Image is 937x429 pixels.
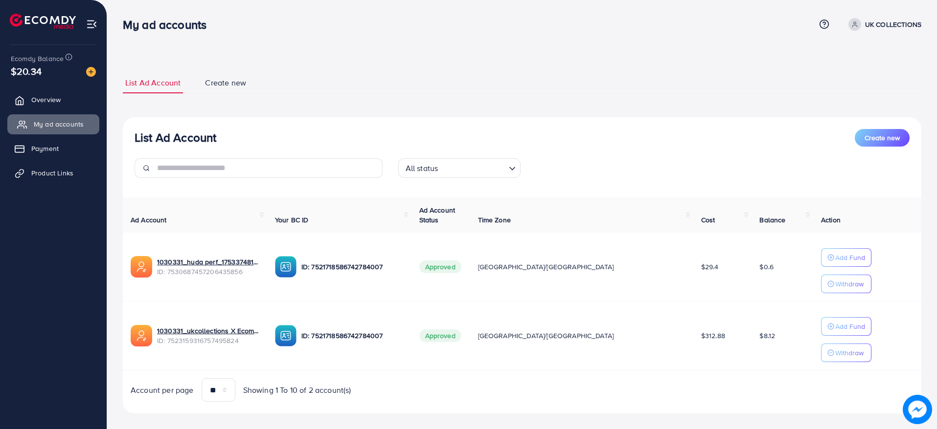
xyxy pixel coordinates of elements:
span: ID: 7530687457206435856 [157,267,259,277]
div: <span class='underline'>1030331_huda perf_1753374816258</span></br>7530687457206435856 [157,257,259,277]
img: ic-ba-acc.ded83a64.svg [275,256,297,278]
a: UK COLLECTIONS [845,18,921,31]
span: Ecomdy Balance [11,54,64,64]
p: Add Fund [835,321,865,332]
a: Product Links [7,163,99,183]
button: Withdraw [821,343,871,362]
p: UK COLLECTIONS [865,19,921,30]
img: ic-ba-acc.ded83a64.svg [275,325,297,346]
p: ID: 7521718586742784007 [301,261,404,273]
p: Add Fund [835,252,865,263]
span: Approved [419,260,461,273]
img: ic-ads-acc.e4c84228.svg [131,256,152,278]
button: Add Fund [821,317,871,336]
img: image [86,67,96,77]
span: Create new [205,77,246,88]
span: Approved [419,329,461,342]
span: Account per page [131,385,194,396]
button: Withdraw [821,275,871,293]
span: Ad Account [131,215,167,225]
span: My ad accounts [34,119,84,129]
span: Your BC ID [275,215,309,225]
h3: My ad accounts [123,18,214,32]
span: Balance [759,215,785,225]
span: Action [821,215,841,225]
a: 1030331_huda perf_1753374816258 [157,257,259,267]
span: $8.12 [759,331,775,341]
img: image [903,395,932,424]
h3: List Ad Account [135,130,216,145]
span: $20.34 [11,64,42,78]
span: Cost [701,215,715,225]
img: menu [86,19,97,30]
span: Product Links [31,168,73,178]
span: $0.6 [759,262,774,272]
img: ic-ads-acc.e4c84228.svg [131,325,152,346]
span: ID: 7523159316757495824 [157,336,259,345]
a: My ad accounts [7,114,99,134]
p: Withdraw [835,278,864,290]
span: Overview [31,95,61,105]
span: $29.4 [701,262,719,272]
p: ID: 7521718586742784007 [301,330,404,342]
div: <span class='underline'>1030331_ukcollections X Ecomdy_1751622040136</span></br>7523159316757495824 [157,326,259,346]
span: Payment [31,144,59,153]
a: Payment [7,139,99,158]
span: [GEOGRAPHIC_DATA]/[GEOGRAPHIC_DATA] [478,331,614,341]
span: List Ad Account [125,77,181,88]
a: 1030331_ukcollections X Ecomdy_1751622040136 [157,326,259,336]
span: $312.88 [701,331,725,341]
a: Overview [7,90,99,109]
p: Withdraw [835,347,864,359]
span: Time Zone [478,215,511,225]
span: Ad Account Status [419,205,456,225]
input: Search for option [441,159,504,175]
button: Add Fund [821,248,871,267]
span: All status [404,161,440,175]
span: Create new [865,133,900,143]
img: logo [10,14,76,29]
div: Search for option [398,158,521,178]
span: [GEOGRAPHIC_DATA]/[GEOGRAPHIC_DATA] [478,262,614,272]
span: Showing 1 To 10 of 2 account(s) [243,385,351,396]
button: Create new [855,129,910,147]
